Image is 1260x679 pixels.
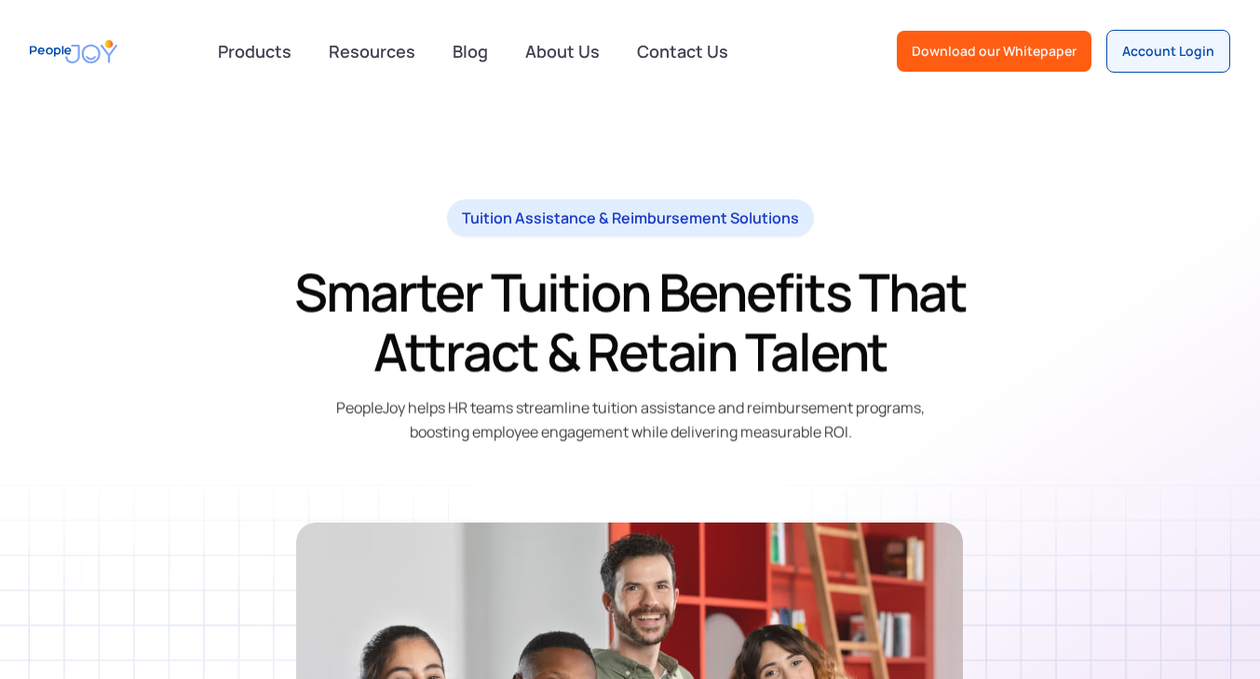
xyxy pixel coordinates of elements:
h1: Smarter Tuition Benefits That Attract & Retain Talent [239,263,1022,382]
div: Account Login [1122,42,1214,61]
a: home [30,31,117,73]
a: About Us [514,31,611,72]
a: Account Login [1106,30,1230,73]
div: Products [207,33,303,70]
div: Download our Whitepaper [912,42,1077,61]
div: PeopleJoy helps HR teams streamline tuition assistance and reimbursement programs, boosting emplo... [318,397,943,444]
a: Contact Us [626,31,739,72]
a: Download our Whitepaper [897,31,1091,72]
a: Resources [318,31,427,72]
a: Blog [441,31,499,72]
div: Tuition Assistance & Reimbursement Solutions [462,207,799,229]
